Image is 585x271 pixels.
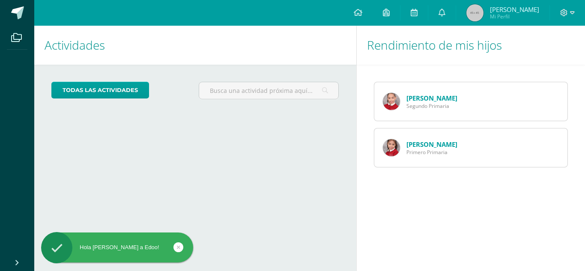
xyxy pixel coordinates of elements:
[406,149,457,156] span: Primero Primaria
[367,26,575,65] h1: Rendimiento de mis hijos
[383,93,400,110] img: ceae8f6bf92c6beee1491f6e2cc924f0.png
[51,82,149,98] a: todas las Actividades
[41,244,193,251] div: Hola [PERSON_NAME] a Edoo!
[406,94,457,102] a: [PERSON_NAME]
[406,140,457,149] a: [PERSON_NAME]
[199,82,339,99] input: Busca una actividad próxima aquí...
[406,102,457,110] span: Segundo Primaria
[45,26,346,65] h1: Actividades
[383,139,400,156] img: fc644ac739c0adb0303990807fd84981.png
[490,5,539,14] span: [PERSON_NAME]
[466,4,484,21] img: 45x45
[490,13,539,20] span: Mi Perfil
